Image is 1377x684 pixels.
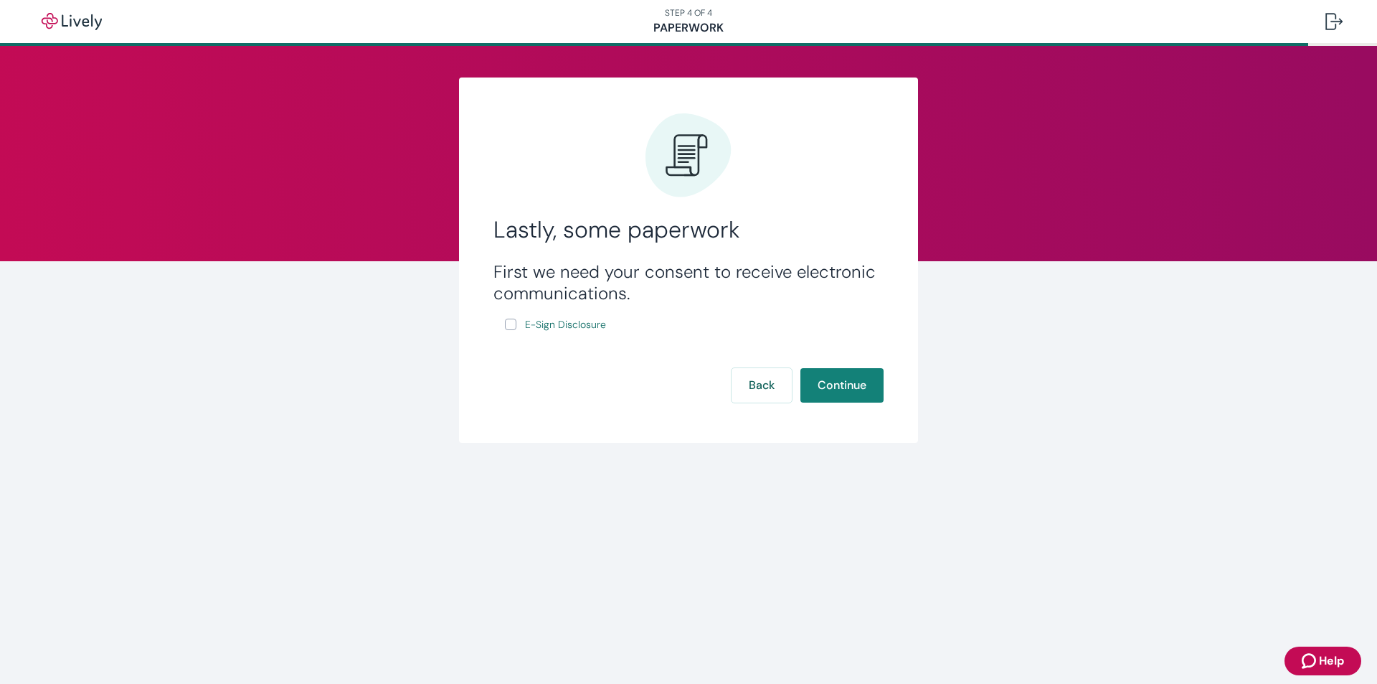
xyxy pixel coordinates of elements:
img: Lively [32,13,112,30]
button: Back [732,368,792,403]
button: Continue [800,368,884,403]
a: e-sign disclosure document [522,316,609,334]
span: E-Sign Disclosure [525,317,606,332]
button: Zendesk support iconHelp [1284,647,1361,675]
h3: First we need your consent to receive electronic communications. [493,261,884,304]
h2: Lastly, some paperwork [493,215,884,244]
span: Help [1319,652,1344,670]
svg: Zendesk support icon [1302,652,1319,670]
button: Log out [1314,4,1354,39]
